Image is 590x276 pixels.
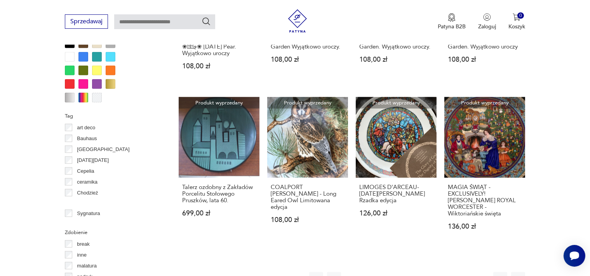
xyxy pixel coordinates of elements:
[65,19,108,25] a: Sprzedawaj
[271,184,345,210] h3: COALPORT [PERSON_NAME] - Long Eared Owl Limitowana edycja
[438,13,466,30] button: Patyna B2B
[438,13,466,30] a: Ikona medaluPatyna B2B
[77,134,97,143] p: Bauhaus
[478,13,496,30] button: Zaloguj
[564,245,585,267] iframe: Smartsupp widget button
[271,30,345,50] h3: ROYAL [PERSON_NAME] 1984 ❀ڿڰۣ❀ The Cottage Garden Wyjątkowo uroczy.
[356,97,437,245] a: Produkt wyprzedanyLIMOGES D'ARCEAU- Noel Vitrail Rzadka edycjaLIMOGES D'ARCEAU- [DATE][PERSON_NAM...
[483,13,491,21] img: Ikonka użytkownika
[359,30,433,50] h3: ROYAL [PERSON_NAME] 1984 ❀ڿڰۣ❀ The Cottage Garden. Wyjątkowo uroczy.
[77,145,129,154] p: [GEOGRAPHIC_DATA]
[359,56,433,63] p: 108,00 zł
[359,210,433,217] p: 126,00 zł
[513,13,520,21] img: Ikona koszyka
[448,30,522,50] h3: ROYAL [PERSON_NAME] 1984 ❀ڿڰۣ❀ The Cottage Garden. Wyjątkowo uroczy
[182,210,256,217] p: 699,00 zł
[478,23,496,30] p: Zaloguj
[448,184,522,217] h3: MAGIA ŚWIĄT - EXCLUSIVELY! [PERSON_NAME] ROYAL WORCESTER - Wiktoriańskie święta
[508,13,525,30] button: 0Koszyk
[77,240,90,248] p: break
[77,178,97,186] p: ceramika
[438,23,466,30] p: Patyna B2B
[77,251,87,259] p: inne
[65,112,160,120] p: Tag
[448,56,522,63] p: 108,00 zł
[271,56,345,63] p: 108,00 zł
[77,262,97,270] p: malatura
[77,167,94,175] p: Cepelia
[179,97,259,245] a: Produkt wyprzedanyTalerz ozdobny z Zakładów Porcelitu Stołowego Pruszków, lata 60.Talerz ozdobny ...
[77,189,98,197] p: Chodzież
[517,12,524,19] div: 0
[271,217,345,223] p: 108,00 zł
[359,184,433,204] h3: LIMOGES D'ARCEAU- [DATE][PERSON_NAME] Rzadka edycja
[508,23,525,30] p: Koszyk
[448,223,522,230] p: 136,00 zł
[267,97,348,245] a: Produkt wyprzedanyCOALPORT Michael B. Sawdy - Long Eared Owl Limitowana edycjaCOALPORT [PERSON_NA...
[182,184,256,204] h3: Talerz ozdobny z Zakładów Porcelitu Stołowego Pruszków, lata 60.
[77,209,100,218] p: Sygnatura
[65,228,160,237] p: Zdobienie
[77,123,95,132] p: art deco
[182,63,256,69] p: 108,00 zł
[444,97,525,245] a: Produkt wyprzedanyMAGIA ŚWIĄT - EXCLUSIVELY! Sue Scullard ROYAL WORCESTER - Wiktoriańskie świętaM...
[77,200,96,208] p: Ćmielów
[77,156,109,165] p: [DATE][DATE]
[202,17,211,26] button: Szukaj
[182,30,256,57] h3: EXCLUSIVELY ROYAL [PERSON_NAME] 1993 ❀ڿڰۣ❀ [DATE] Pear. Wyjątkowo uroczy
[448,13,456,22] img: Ikona medalu
[65,14,108,29] button: Sprzedawaj
[286,9,309,33] img: Patyna - sklep z meblami i dekoracjami vintage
